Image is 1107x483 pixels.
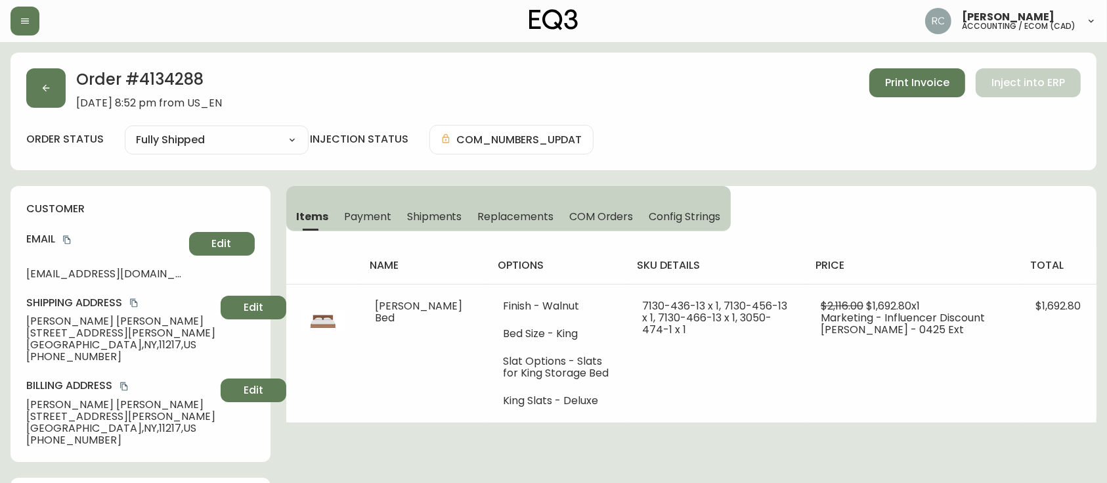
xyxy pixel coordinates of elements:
span: $1,692.80 [1035,298,1081,313]
h4: Shipping Address [26,296,215,310]
button: Print Invoice [869,68,965,97]
h4: Email [26,232,184,246]
span: [EMAIL_ADDRESS][DOMAIN_NAME] [26,268,184,280]
button: copy [127,296,141,310]
span: Marketing - Influencer Discount [PERSON_NAME] - 0425 Ext [821,310,985,337]
img: 7130-436-13-400-1-clenbqtnn223n0142bbmobaz6.jpg [302,300,344,342]
label: order status [26,132,104,147]
h4: injection status [310,132,408,147]
span: [PHONE_NUMBER] [26,351,215,363]
span: [PERSON_NAME] [PERSON_NAME] [26,315,215,327]
span: [PERSON_NAME] [PERSON_NAME] [26,399,215,411]
span: [DATE] 8:52 pm from US_EN [76,97,222,109]
h4: customer [26,202,255,216]
button: Edit [221,379,286,402]
span: [PHONE_NUMBER] [26,434,215,446]
span: [GEOGRAPHIC_DATA] , NY , 11217 , US [26,423,215,434]
h4: name [370,258,477,273]
h4: options [498,258,616,273]
button: copy [118,380,131,393]
span: Config Strings [649,210,720,223]
span: $1,692.80 x 1 [866,298,920,313]
li: Bed Size - King [503,328,611,340]
h4: sku details [637,258,794,273]
h4: total [1030,258,1086,273]
span: Shipments [407,210,462,223]
img: logo [529,9,578,30]
span: [PERSON_NAME] [962,12,1054,22]
span: Payment [344,210,391,223]
span: [GEOGRAPHIC_DATA] , NY , 11217 , US [26,339,215,351]
button: Edit [221,296,286,319]
span: [STREET_ADDRESS][PERSON_NAME] [26,411,215,423]
span: Edit [244,300,263,315]
span: Edit [212,237,232,251]
span: Items [297,210,329,223]
span: Edit [244,383,263,398]
li: King Slats - Deluxe [503,395,611,407]
span: Replacements [477,210,553,223]
span: Print Invoice [885,76,949,90]
h5: accounting / ecom (cad) [962,22,1075,30]
li: Finish - Walnut [503,300,611,312]
span: 7130-436-13 x 1, 7130-456-13 x 1, 7130-466-13 x 1, 3050-474-1 x 1 [642,298,787,337]
h4: Billing Address [26,379,215,393]
li: Slat Options - Slats for King Storage Bed [503,356,611,379]
h2: Order # 4134288 [76,68,222,97]
span: $2,116.00 [821,298,863,313]
span: [PERSON_NAME] Bed [376,298,463,325]
span: COM Orders [569,210,634,223]
button: Edit [189,232,255,256]
h4: price [815,258,1009,273]
img: f4ba4e02bd060be8f1386e3ca455bd0e [925,8,951,34]
span: [STREET_ADDRESS][PERSON_NAME] [26,327,215,339]
button: copy [60,233,74,246]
